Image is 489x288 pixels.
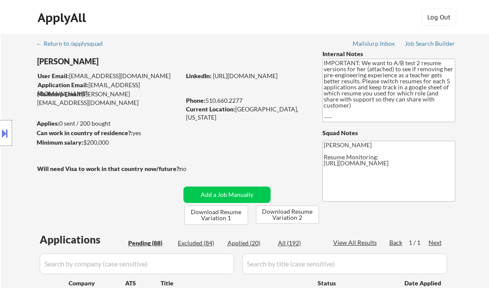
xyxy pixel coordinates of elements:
div: Excluded (84) [178,239,221,247]
div: Pending (88) [128,239,171,247]
div: Company [69,279,125,288]
div: Squad Notes [322,129,455,137]
button: Add a Job Manually [183,187,271,203]
div: Back [389,238,403,247]
div: ATS [125,279,161,288]
div: [GEOGRAPHIC_DATA], [US_STATE] [186,105,308,122]
input: Search by company (case sensitive) [40,253,234,274]
div: Applications [40,234,125,245]
div: 510.660.2277 [186,96,308,105]
div: Date Applied [404,279,442,288]
div: Mailslurp Inbox [353,41,396,47]
strong: LinkedIn: [186,72,211,79]
div: All (192) [278,239,321,247]
div: no [180,165,204,173]
div: Next [429,238,442,247]
button: Log Out [422,9,456,26]
a: Job Search Builder [405,40,455,49]
button: Download Resume Variation 2 [256,206,319,224]
button: Download Resume Variation 1 [184,206,248,225]
a: Mailslurp Inbox [353,40,396,49]
input: Search by title (case sensitive) [242,253,447,274]
a: [URL][DOMAIN_NAME] [213,72,278,79]
strong: Current Location: [186,105,235,113]
div: Internal Notes [322,50,455,58]
div: Applied (20) [227,239,271,247]
div: ← Return to /applysquad [36,41,111,47]
strong: Phone: [186,97,205,104]
div: View All Results [333,238,379,247]
div: 1 / 1 [409,238,429,247]
div: Title [161,279,309,288]
a: ← Return to /applysquad [36,40,111,49]
div: ApplyAll [38,10,88,25]
div: Job Search Builder [405,41,455,47]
